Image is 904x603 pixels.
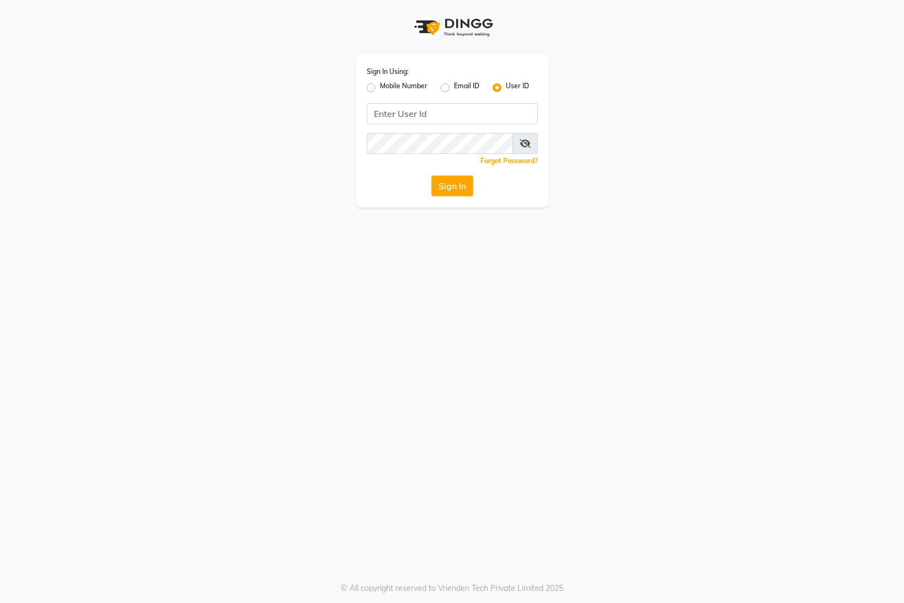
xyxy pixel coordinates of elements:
input: Username [367,133,513,154]
input: Username [367,103,538,124]
img: logo1.svg [408,11,496,44]
label: User ID [506,81,529,94]
label: Email ID [454,81,479,94]
label: Sign In Using: [367,67,409,77]
a: Forgot Password? [480,157,538,165]
button: Sign In [431,175,473,196]
label: Mobile Number [380,81,427,94]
